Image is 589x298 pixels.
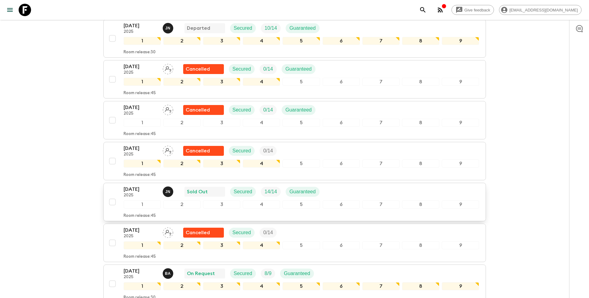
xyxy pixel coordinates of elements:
p: Guaranteed [285,106,312,114]
span: Assign pack leader [163,66,173,71]
div: 5 [283,200,320,208]
button: menu [4,4,16,16]
div: 5 [283,78,320,86]
div: 1 [124,160,161,168]
div: 2 [163,282,201,290]
p: Secured [234,270,252,277]
span: Give feedback [461,8,494,12]
div: Trip Fill [261,187,281,197]
button: BA [163,268,174,279]
p: 2025 [124,275,158,280]
p: 2025 [124,29,158,34]
p: Cancelled [186,106,210,114]
div: 9 [442,119,479,127]
p: 0 / 14 [263,229,273,236]
button: [DATE]2025Assign pack leaderFlash Pack cancellationSecuredTrip FillGuaranteed123456789Room releas... [103,60,486,99]
p: [DATE] [124,104,158,111]
p: [DATE] [124,186,158,193]
div: 1 [124,200,161,208]
a: Give feedback [451,5,494,15]
p: 0 / 14 [263,65,273,73]
div: 5 [283,160,320,168]
div: 4 [243,241,280,249]
p: Room release: 30 [124,50,156,55]
p: Guaranteed [284,270,310,277]
div: Trip Fill [261,23,281,33]
button: [DATE]2025Janita NurmiDepartedSecuredTrip FillGuaranteed123456789Room release:30 [103,19,486,58]
span: [EMAIL_ADDRESS][DOMAIN_NAME] [506,8,581,12]
p: Secured [233,106,251,114]
p: Guaranteed [289,188,316,195]
p: 0 / 14 [263,147,273,155]
div: 2 [163,241,201,249]
div: 1 [124,78,161,86]
div: 3 [203,160,240,168]
p: Secured [234,188,252,195]
div: 6 [323,119,360,127]
p: [DATE] [124,145,158,152]
button: search adventures [417,4,429,16]
div: 4 [243,200,280,208]
div: 3 [203,78,240,86]
button: [DATE]2025Assign pack leaderFlash Pack cancellationSecuredTrip Fill123456789Room release:45 [103,224,486,262]
p: Secured [234,24,252,32]
p: 2025 [124,111,158,116]
div: Secured [229,146,255,156]
div: Flash Pack cancellation [183,64,224,74]
div: 2 [163,200,201,208]
p: 2025 [124,234,158,239]
div: 1 [124,37,161,45]
div: 9 [442,282,479,290]
p: Room release: 45 [124,132,156,137]
div: 5 [283,37,320,45]
div: 4 [243,119,280,127]
div: 7 [362,119,400,127]
div: 8 [402,282,439,290]
div: Trip Fill [261,269,275,278]
div: 9 [442,78,479,86]
p: B A [165,271,171,276]
div: 6 [323,160,360,168]
p: Cancelled [186,65,210,73]
div: 9 [442,241,479,249]
p: Departed [187,24,210,32]
div: 2 [163,78,201,86]
div: 5 [283,282,320,290]
div: 3 [203,37,240,45]
span: Byron Anderson [163,270,174,275]
div: Trip Fill [260,64,277,74]
span: Assign pack leader [163,229,173,234]
button: [DATE]2025Janita NurmiSold OutSecuredTrip FillGuaranteed123456789Room release:45 [103,183,486,221]
div: 4 [243,78,280,86]
div: 3 [203,241,240,249]
p: Room release: 45 [124,91,156,96]
p: 2025 [124,193,158,198]
p: Room release: 45 [124,254,156,259]
button: JN [163,186,174,197]
div: 6 [323,78,360,86]
p: Secured [233,147,251,155]
div: 9 [442,37,479,45]
div: 5 [283,119,320,127]
div: Secured [229,64,255,74]
div: Secured [230,23,256,33]
div: 3 [203,200,240,208]
p: [DATE] [124,226,158,234]
div: Flash Pack cancellation [183,146,224,156]
p: Secured [233,229,251,236]
div: 6 [323,241,360,249]
div: 8 [402,160,439,168]
div: 5 [283,241,320,249]
p: On Request [187,270,215,277]
div: Flash Pack cancellation [183,105,224,115]
p: 0 / 14 [263,106,273,114]
div: 2 [163,160,201,168]
div: 1 [124,241,161,249]
div: 4 [243,160,280,168]
p: [DATE] [124,22,158,29]
p: Sold Out [187,188,208,195]
div: [EMAIL_ADDRESS][DOMAIN_NAME] [499,5,582,15]
div: 4 [243,282,280,290]
p: Room release: 45 [124,213,156,218]
div: Secured [230,269,256,278]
